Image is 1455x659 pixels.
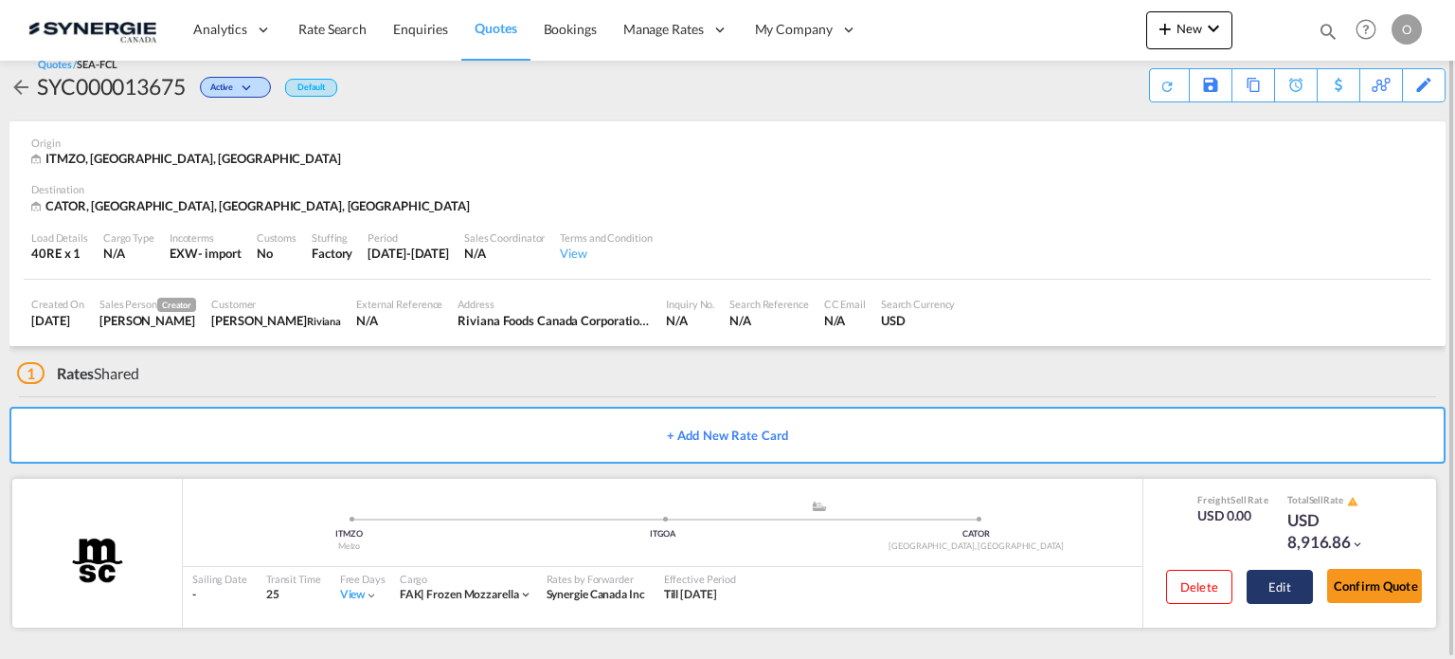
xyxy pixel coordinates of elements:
[729,312,808,329] div: N/A
[1287,493,1382,508] div: Total Rate
[458,297,651,311] div: Address
[266,587,321,603] div: 25
[340,587,379,603] div: Viewicon-chevron-down
[544,21,597,37] span: Bookings
[1230,494,1247,505] span: Sell
[312,230,352,245] div: Stuffing
[312,245,352,262] div: Factory Stuffing
[307,315,341,327] span: Riviana
[1351,538,1364,551] md-icon: icon-chevron-down
[31,230,88,245] div: Load Details
[1287,509,1382,555] div: USD 8,916.86
[824,312,866,329] div: N/A
[368,230,449,245] div: Period
[266,572,321,586] div: Transit Time
[421,587,424,601] span: |
[666,297,714,311] div: Inquiry No.
[17,363,139,384] div: Shared
[666,312,714,329] div: N/A
[99,297,196,312] div: Sales Person
[170,245,198,262] div: EXW
[192,528,506,540] div: ITMZO
[664,572,736,586] div: Effective Period
[211,312,341,329] div: Mohammed Zrafi
[31,297,84,311] div: Created On
[340,572,386,586] div: Free Days
[881,297,956,311] div: Search Currency
[464,230,545,245] div: Sales Coordinator
[400,587,427,601] span: FAK
[1247,570,1313,604] button: Edit
[211,297,341,311] div: Customer
[458,312,651,329] div: Riviana Foods Canada Corporation 5125 rue du Trianon, suite 450 Montréal, QC H1M 2S5
[257,245,296,262] div: No
[819,528,1133,540] div: CATOR
[17,362,45,384] span: 1
[1197,506,1268,525] div: USD 0.00
[170,230,242,245] div: Incoterms
[192,540,506,553] div: Melzo
[368,245,449,262] div: 30 Aug 2025
[506,528,819,540] div: ITGOA
[38,57,117,71] div: Quotes /SEA-FCL
[157,298,196,312] span: Creator
[77,58,117,70] span: SEA-FCL
[400,572,532,586] div: Cargo
[103,245,154,262] div: N/A
[1154,17,1177,40] md-icon: icon-plus 400-fg
[547,572,645,586] div: Rates by Forwarder
[729,297,808,311] div: Search Reference
[31,136,1424,150] div: Origin
[1318,21,1338,49] div: icon-magnify
[99,312,196,329] div: Rosa Ho
[547,587,645,603] div: Synergie Canada Inc
[881,312,956,329] div: USD
[31,312,84,329] div: 31 Jul 2025
[103,230,154,245] div: Cargo Type
[238,83,260,94] md-icon: icon-chevron-down
[819,540,1133,553] div: [GEOGRAPHIC_DATA], [GEOGRAPHIC_DATA]
[1146,11,1232,49] button: icon-plus 400-fgNewicon-chevron-down
[257,230,296,245] div: Customs
[808,502,831,511] md-icon: assets/icons/custom/ship-fill.svg
[1392,14,1422,45] div: O
[560,230,652,245] div: Terms and Condition
[1309,494,1324,505] span: Sell
[193,20,247,39] span: Analytics
[1166,570,1232,604] button: Delete
[192,587,247,603] div: -
[198,245,242,262] div: - import
[57,364,95,382] span: Rates
[192,572,247,586] div: Sailing Date
[298,21,367,37] span: Rate Search
[755,20,833,39] span: My Company
[45,151,341,166] span: ITMZO, [GEOGRAPHIC_DATA], [GEOGRAPHIC_DATA]
[31,245,88,262] div: 40RE x 1
[1202,17,1225,40] md-icon: icon-chevron-down
[365,589,378,602] md-icon: icon-chevron-down
[210,82,238,100] span: Active
[1347,496,1358,507] md-icon: icon-alert
[1318,21,1338,42] md-icon: icon-magnify
[28,9,156,51] img: 1f56c880d42311ef80fc7dca854c8e59.png
[623,20,704,39] span: Manage Rates
[824,297,866,311] div: CC Email
[9,76,32,99] md-icon: icon-arrow-left
[285,79,337,97] div: Default
[356,312,442,329] div: N/A
[1159,78,1176,94] md-icon: icon-refresh
[475,20,516,36] span: Quotes
[1350,13,1382,46] span: Help
[9,407,1446,464] button: + Add New Rate Card
[1190,69,1231,101] div: Save As Template
[200,77,271,98] div: Change Status Here
[664,587,717,601] span: Till [DATE]
[519,588,532,601] md-icon: icon-chevron-down
[664,587,717,603] div: Till 31 Aug 2025
[1350,13,1392,47] div: Help
[547,587,645,601] span: Synergie Canada Inc
[31,197,475,215] div: CATOR, Toronto, ON, Americas
[1154,21,1225,36] span: New
[1327,569,1422,603] button: Confirm Quote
